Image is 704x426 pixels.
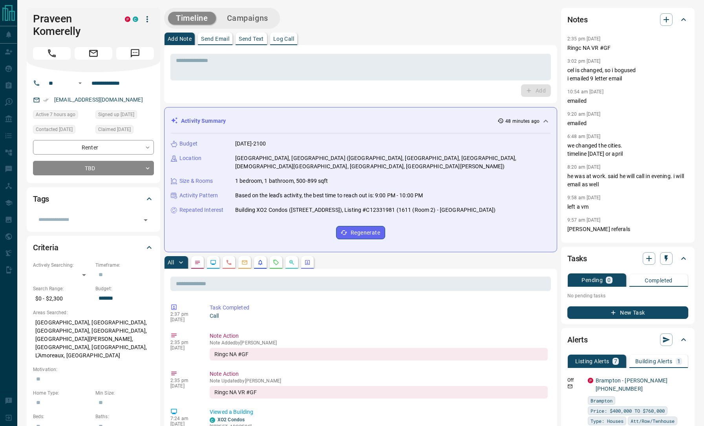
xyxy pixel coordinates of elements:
[567,36,601,42] p: 2:35 pm [DATE]
[181,117,226,125] p: Activity Summary
[235,206,496,214] p: Building XO2 Condos ([STREET_ADDRESS]), Listing #C12331981 (1611 (Room 2) - [GEOGRAPHIC_DATA])
[210,348,548,360] div: Ringc NA #GF
[210,378,548,384] p: Note Updated by [PERSON_NAME]
[289,259,295,266] svg: Opportunities
[168,260,174,265] p: All
[218,417,245,422] a: XO2 Condos
[170,345,198,351] p: [DATE]
[33,292,91,305] p: $0 - $2,300
[95,125,154,136] div: Wed Jul 10 2019
[591,397,613,404] span: Brampton
[505,118,539,125] p: 48 minutes ago
[116,47,154,60] span: Message
[581,277,603,283] p: Pending
[33,161,154,175] div: TBD
[567,330,688,349] div: Alerts
[36,111,75,118] span: Active 7 hours ago
[33,193,49,205] h2: Tags
[567,10,688,29] div: Notes
[98,126,131,133] span: Claimed [DATE]
[210,304,548,312] p: Task Completed
[168,12,216,25] button: Timeline
[235,177,328,185] p: 1 bedroom, 1 bathroom, 500-899 sqft
[257,259,263,266] svg: Listing Alerts
[140,215,151,226] button: Open
[170,317,198,322] p: [DATE]
[567,164,601,170] p: 8:20 am [DATE]
[95,390,154,397] p: Min Size:
[170,340,198,345] p: 2:35 pm
[95,262,154,269] p: Timeframe:
[567,306,688,319] button: New Task
[591,407,665,415] span: Price: $400,000 TO $760,000
[645,278,673,283] p: Completed
[171,114,550,128] div: Activity Summary48 minutes ago
[567,172,688,189] p: he was at work. said he will call in evening. i will email as well
[591,417,624,425] span: Type: Houses
[567,58,601,64] p: 3:02 pm [DATE]
[36,126,73,133] span: Contacted [DATE]
[567,89,603,95] p: 10:54 am [DATE]
[567,13,588,26] h2: Notes
[33,110,91,121] div: Sat Aug 16 2025
[33,13,113,38] h1: Praveen Komerelly
[235,140,266,148] p: [DATE]-2100
[241,259,248,266] svg: Emails
[567,97,688,105] p: emailed
[179,140,197,148] p: Budget
[567,252,587,265] h2: Tasks
[567,203,688,211] p: left a vm
[567,134,601,139] p: 6:48 am [DATE]
[567,377,583,384] p: Off
[33,366,154,373] p: Motivation:
[273,36,294,42] p: Log Call
[210,408,548,416] p: Viewed a Building
[125,16,130,22] div: property.ca
[210,259,216,266] svg: Lead Browsing Activity
[567,119,688,127] p: emailed
[588,378,593,383] div: property.ca
[235,154,550,171] p: [GEOGRAPHIC_DATA], [GEOGRAPHIC_DATA] ([GEOGRAPHIC_DATA], [GEOGRAPHIC_DATA], [GEOGRAPHIC_DATA], [D...
[273,259,279,266] svg: Requests
[170,416,198,421] p: 7:24 am
[567,66,688,83] p: cel is changed, so i bogused i emailed 9 letter email
[33,238,154,257] div: Criteria
[33,189,154,208] div: Tags
[170,378,198,383] p: 2:35 pm
[210,370,548,378] p: Note Action
[43,97,49,103] svg: Email Verified
[179,206,223,214] p: Repeated Interest
[33,390,91,397] p: Home Type:
[677,359,680,364] p: 1
[179,154,201,162] p: Location
[567,217,601,223] p: 9:57 am [DATE]
[567,142,688,158] p: we changed the cities. timeline [DATE] or april
[567,290,688,302] p: No pending tasks
[567,225,688,233] p: [PERSON_NAME] referals
[567,44,688,52] p: Ringc NA VR #GF
[614,359,617,364] p: 7
[210,386,548,399] div: Ringc NA VR #GF
[95,413,154,420] p: Baths:
[239,36,264,42] p: Send Text
[33,285,91,292] p: Search Range:
[210,417,215,423] div: condos.ca
[170,383,198,389] p: [DATE]
[201,36,229,42] p: Send Email
[194,259,201,266] svg: Notes
[219,12,276,25] button: Campaigns
[75,47,112,60] span: Email
[567,333,588,346] h2: Alerts
[33,413,91,420] p: Beds:
[635,359,673,364] p: Building Alerts
[33,125,91,136] div: Mon Apr 25 2022
[179,177,213,185] p: Size & Rooms
[33,309,154,316] p: Areas Searched:
[567,249,688,268] div: Tasks
[95,285,154,292] p: Budget:
[304,259,311,266] svg: Agent Actions
[168,36,192,42] p: Add Note
[98,111,134,118] span: Signed up [DATE]
[210,332,548,340] p: Note Action
[133,16,138,22] div: condos.ca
